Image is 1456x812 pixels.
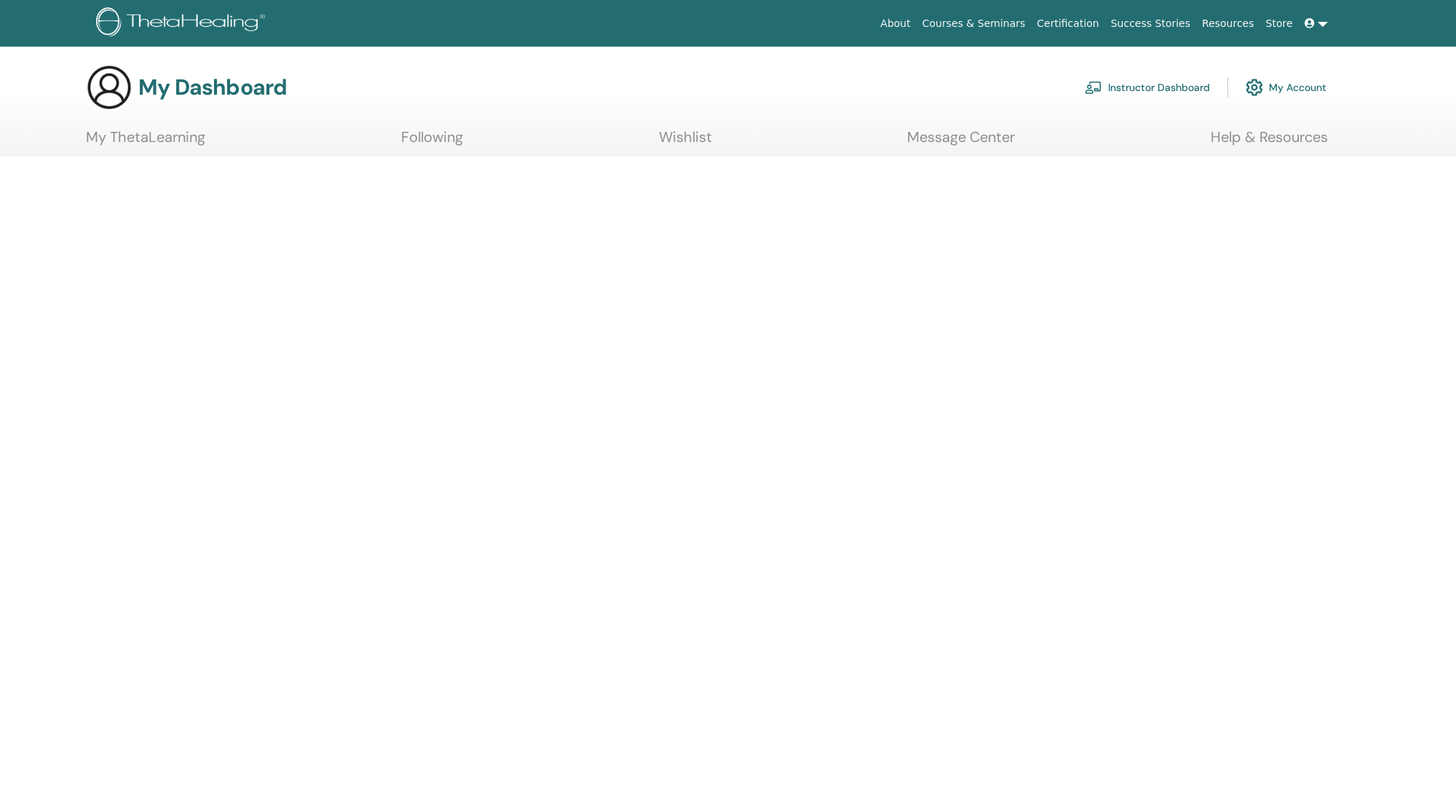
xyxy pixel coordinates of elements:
a: Help & Resources [1211,128,1328,157]
a: Certification [1031,10,1104,37]
a: Following [401,128,463,157]
a: Instructor Dashboard [1085,71,1210,103]
a: Resources [1196,10,1260,37]
img: chalkboard-teacher.svg [1085,81,1102,94]
h3: My Dashboard [138,74,287,100]
a: About [874,10,916,37]
img: cog.svg [1246,75,1263,100]
a: Message Center [907,128,1015,157]
a: My Account [1246,71,1326,103]
img: generic-user-icon.jpg [86,64,132,111]
a: My ThetaLearning [86,128,205,157]
a: Success Stories [1105,10,1196,37]
img: logo.png [96,7,270,40]
a: Courses & Seminars [917,10,1032,37]
a: Store [1260,10,1299,37]
a: Wishlist [659,128,712,157]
